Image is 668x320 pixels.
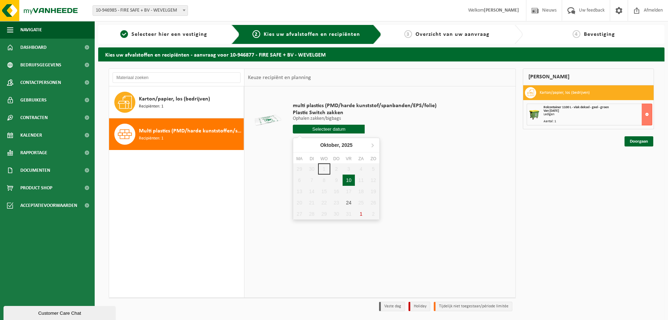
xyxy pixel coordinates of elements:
strong: [PERSON_NAME] [484,8,519,13]
span: Multi plastics (PMD/harde kunststoffen/spanbanden/EPS/folie naturel/folie gemengd) [139,127,242,135]
span: Recipiënten: 1 [139,103,163,110]
div: ma [293,155,305,162]
div: Keuze recipiënt en planning [244,69,315,86]
span: Rapportage [20,144,47,162]
span: multi plastics (PMD/harde kunststof/spanbanden/EPS/folie) [293,102,437,109]
a: 1Selecteer hier een vestiging [102,30,226,39]
span: 3 [404,30,412,38]
span: Bedrijfsgegevens [20,56,61,74]
h2: Kies uw afvalstoffen en recipiënten - aanvraag voor 10-946877 - FIRE SAFE + BV - WEVELGEM [98,47,664,61]
p: Ophalen zakken/bigbags [293,116,437,121]
span: 1 [120,30,128,38]
h3: Karton/papier, los (bedrijven) [540,87,590,98]
div: di [305,155,318,162]
span: Navigatie [20,21,42,39]
span: Recipiënten: 1 [139,135,163,142]
span: 2 [252,30,260,38]
div: Ledigen [544,113,652,116]
span: 10-946985 - FIRE SAFE + BV - WEVELGEM [93,5,188,16]
div: za [355,155,367,162]
span: Bevestiging [584,32,615,37]
div: wo [318,155,330,162]
div: do [330,155,343,162]
div: vr [343,155,355,162]
span: Acceptatievoorwaarden [20,197,77,214]
span: Overzicht van uw aanvraag [416,32,490,37]
span: Selecteer hier een vestiging [131,32,207,37]
span: 10-946985 - FIRE SAFE + BV - WEVELGEM [93,6,188,15]
a: Doorgaan [625,136,653,146]
span: Plastic Switch zakken [293,109,437,116]
i: 2025 [342,143,352,148]
div: 24 [343,197,355,208]
span: Gebruikers [20,91,47,109]
div: zo [367,155,379,162]
span: Kies uw afvalstoffen en recipiënten [264,32,360,37]
span: Rolcontainer 1100 L - vlak deksel - geel - groen [544,105,609,109]
span: 4 [573,30,580,38]
span: Dashboard [20,39,47,56]
div: Oktober, [317,139,355,151]
li: Holiday [409,302,430,311]
input: Selecteer datum [293,125,365,133]
span: Contactpersonen [20,74,61,91]
span: Karton/papier, los (bedrijven) [139,95,210,103]
iframe: chat widget [4,305,117,320]
button: Multi plastics (PMD/harde kunststoffen/spanbanden/EPS/folie naturel/folie gemengd) Recipiënten: 1 [109,118,244,150]
span: Kalender [20,126,42,144]
input: Materiaal zoeken [113,72,241,83]
span: Documenten [20,162,50,179]
div: 10 [343,175,355,186]
span: Contracten [20,109,48,126]
li: Vaste dag [379,302,405,311]
div: Aantal: 1 [544,120,652,123]
button: Karton/papier, los (bedrijven) Recipiënten: 1 [109,86,244,118]
span: Product Shop [20,179,52,197]
div: [PERSON_NAME] [523,68,654,85]
li: Tijdelijk niet toegestaan/période limitée [434,302,512,311]
strong: Van [DATE] [544,109,559,113]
